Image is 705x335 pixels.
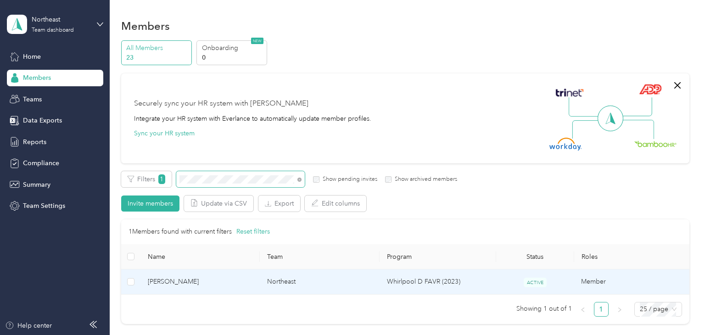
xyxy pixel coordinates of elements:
[134,98,308,109] div: Securely sync your HR system with [PERSON_NAME]
[549,138,582,151] img: Workday
[23,137,46,147] span: Reports
[392,175,457,184] label: Show archived members
[574,269,694,295] td: Member
[612,302,627,317] button: right
[126,53,189,62] p: 23
[617,307,622,313] span: right
[140,244,260,269] th: Name
[554,86,586,99] img: Trinet
[23,201,65,211] span: Team Settings
[580,307,586,313] span: left
[594,302,609,317] li: 1
[576,302,590,317] button: left
[184,195,253,212] button: Update via CSV
[569,97,601,117] img: Line Left Up
[5,321,52,330] button: Help center
[620,97,652,117] img: Line Right Up
[639,84,661,95] img: ADP
[654,284,705,335] iframe: Everlance-gr Chat Button Frame
[23,73,51,83] span: Members
[23,116,62,125] span: Data Exports
[594,302,608,316] a: 1
[121,195,179,212] button: Invite members
[258,195,300,212] button: Export
[516,302,572,316] span: Showing 1 out of 1
[612,302,627,317] li: Next Page
[134,114,371,123] div: Integrate your HR system with Everlance to automatically update member profiles.
[319,175,377,184] label: Show pending invites
[260,244,380,269] th: Team
[148,253,253,261] span: Name
[148,277,253,287] span: [PERSON_NAME]
[121,171,172,187] button: Filters1
[236,227,270,237] button: Reset filters
[574,244,694,269] th: Roles
[129,227,232,237] p: 1 Members found with current filters
[126,43,189,53] p: All Members
[158,174,165,184] span: 1
[202,43,264,53] p: Onboarding
[380,269,496,295] td: Whirlpool D FAVR (2023)
[32,15,89,24] div: Northeast
[23,52,41,61] span: Home
[634,140,677,147] img: BambooHR
[121,21,170,31] h1: Members
[640,302,677,316] span: 25 / page
[524,278,547,287] span: ACTIVE
[23,180,50,190] span: Summary
[251,38,263,44] span: NEW
[576,302,590,317] li: Previous Page
[134,128,195,138] button: Sync your HR system
[202,53,264,62] p: 0
[260,269,380,295] td: Northeast
[305,195,366,212] button: Edit columns
[634,302,682,317] div: Page Size
[23,158,59,168] span: Compliance
[572,120,604,139] img: Line Left Down
[496,244,574,269] th: Status
[23,95,42,104] span: Teams
[622,120,654,140] img: Line Right Down
[32,28,74,33] div: Team dashboard
[140,269,260,295] td: Biagio V. Facchiano
[380,244,496,269] th: Program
